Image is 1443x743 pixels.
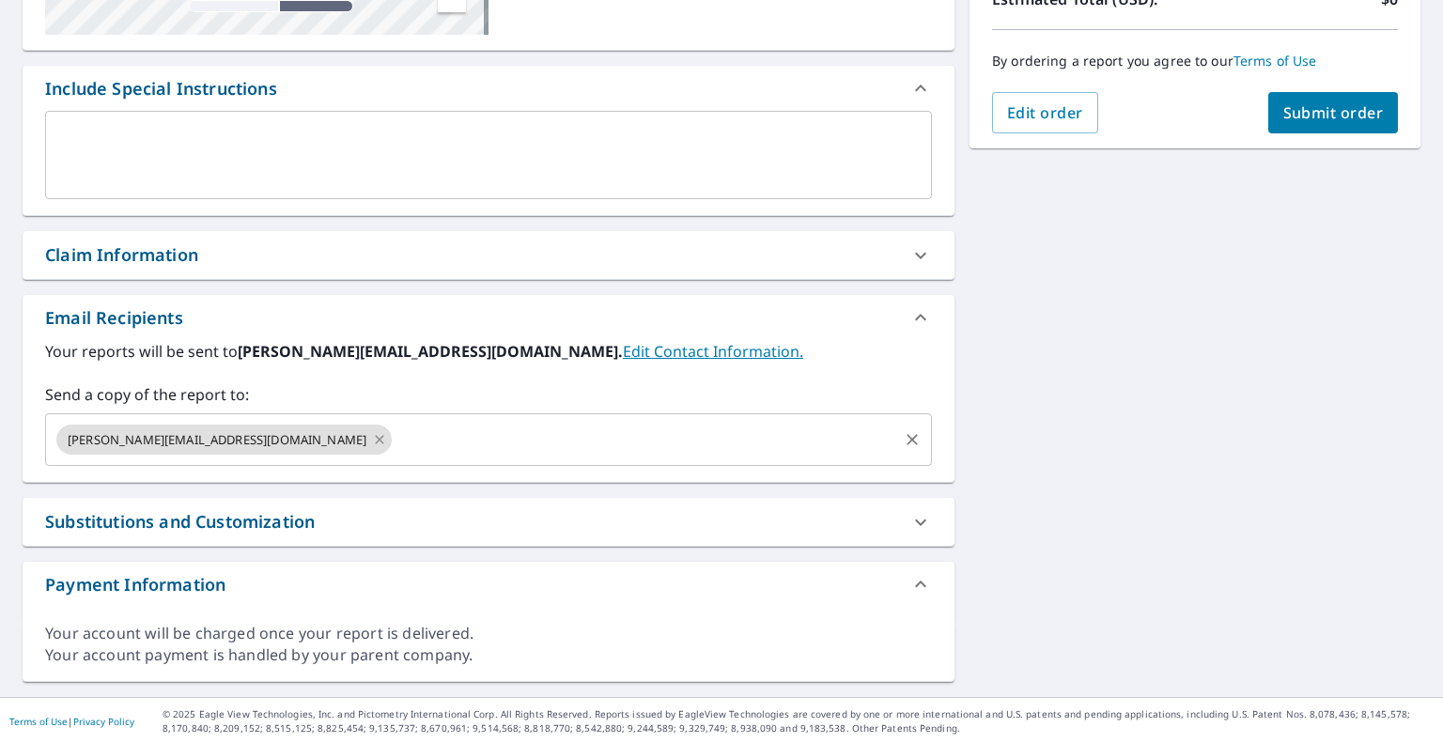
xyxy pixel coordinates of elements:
p: | [9,716,134,727]
div: Email Recipients [23,295,954,340]
a: Terms of Use [9,715,68,728]
div: Include Special Instructions [45,76,277,101]
button: Edit order [992,92,1098,133]
div: Substitutions and Customization [45,509,315,534]
a: Terms of Use [1234,52,1317,70]
button: Submit order [1268,92,1399,133]
p: © 2025 Eagle View Technologies, Inc. and Pictometry International Corp. All Rights Reserved. Repo... [163,707,1434,735]
a: EditContactInfo [623,341,803,362]
div: [PERSON_NAME][EMAIL_ADDRESS][DOMAIN_NAME] [56,425,392,455]
div: Email Recipients [45,305,183,331]
span: Edit order [1007,102,1083,123]
a: Privacy Policy [73,715,134,728]
div: Payment Information [45,572,225,597]
div: Claim Information [23,231,954,279]
div: Include Special Instructions [23,66,954,111]
button: Clear [899,426,925,453]
div: Your account payment is handled by your parent company. [45,644,932,666]
span: [PERSON_NAME][EMAIL_ADDRESS][DOMAIN_NAME] [56,431,378,449]
div: Claim Information [45,242,198,268]
label: Send a copy of the report to: [45,383,932,406]
div: Substitutions and Customization [23,498,954,546]
div: Your account will be charged once your report is delivered. [45,623,932,644]
div: Payment Information [23,562,954,607]
p: By ordering a report you agree to our [992,53,1398,70]
span: Submit order [1283,102,1384,123]
b: [PERSON_NAME][EMAIL_ADDRESS][DOMAIN_NAME]. [238,341,623,362]
label: Your reports will be sent to [45,340,932,363]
